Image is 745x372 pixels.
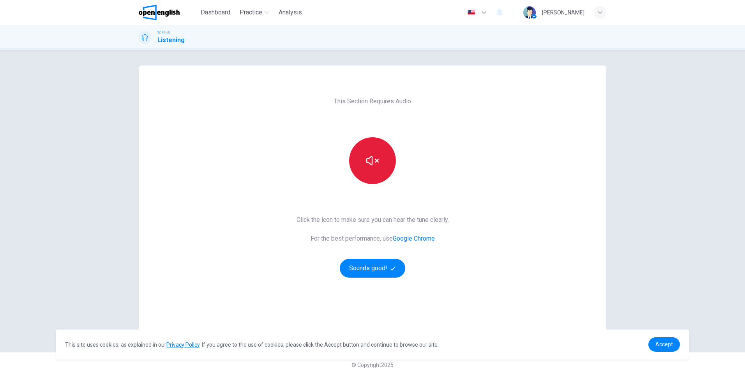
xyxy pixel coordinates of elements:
[139,5,180,20] img: OpenEnglish logo
[340,259,405,278] button: Sounds good!
[201,8,230,17] span: Dashboard
[279,8,302,17] span: Analysis
[157,35,185,45] h1: Listening
[157,30,170,35] span: TOEFL®
[351,362,394,368] span: © Copyright 2025
[466,10,476,16] img: en
[542,8,584,17] div: [PERSON_NAME]
[393,235,435,242] a: Google Chrome
[297,234,449,243] span: For the best performance, use
[655,341,673,347] span: Accept
[334,97,411,106] span: This Section Requires Audio
[297,215,449,225] span: Click the icon to make sure you can hear the tune clearly.
[65,342,439,348] span: This site uses cookies, as explained in our . If you agree to the use of cookies, please click th...
[648,337,680,352] a: dismiss cookie message
[166,342,199,348] a: Privacy Policy
[240,8,262,17] span: Practice
[237,5,272,19] button: Practice
[139,5,198,20] a: OpenEnglish logo
[198,5,233,19] button: Dashboard
[523,6,536,19] img: Profile picture
[275,5,305,19] button: Analysis
[56,329,689,360] div: cookieconsent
